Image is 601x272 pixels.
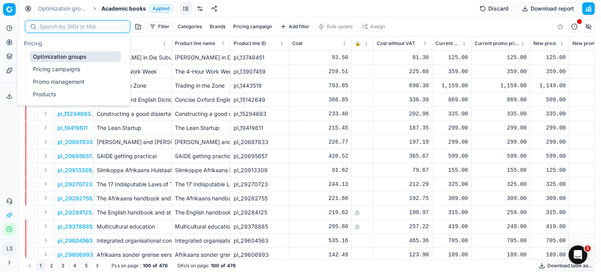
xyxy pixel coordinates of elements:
p: The Afrikaans handbook and study guide [97,195,168,202]
div: 420.52 [292,152,348,160]
div: pl_29378885 [234,223,286,231]
div: 123.90 [377,251,429,259]
div: 309.00 [475,195,527,202]
a: Pricing campaigns [30,64,121,75]
div: 233.40 [292,110,348,118]
nav: breadcrumb [38,5,173,13]
strong: 100 [143,263,151,269]
button: Expand [41,222,50,231]
button: Expand [41,123,50,132]
div: 419.00 [533,223,566,231]
div: pl_13748451 [234,54,286,61]
button: Expand [41,137,50,146]
a: Optimization groups [30,51,121,62]
span: Product line ID [234,40,266,47]
p: The English handbook and study guide [97,209,168,216]
p: Constructing a good dissertation [97,110,168,118]
div: pl_13907459 [234,68,286,76]
p: Concise Oxford English Dictionary [97,96,168,104]
div: 535.16 [292,237,348,245]
button: pl_29378885 [58,223,92,231]
div: 315.00 [533,209,566,216]
span: Cost without VAT [377,40,415,47]
p: pl_20695657 [58,152,92,160]
div: 299.00 [435,124,468,132]
div: 325.00 [435,180,468,188]
div: 155.00 [435,166,468,174]
div: pl_1443519 [234,82,286,90]
button: Expand [41,236,50,245]
div: 225.66 [377,68,429,76]
div: pl_29284125 [234,209,286,216]
span: Academic booksApplied [101,5,173,13]
div: 705.00 [533,237,566,245]
div: The English handbook and study guide [175,209,227,216]
button: pl_20913309 [58,166,92,174]
strong: of [153,263,157,269]
button: Expand [41,151,50,160]
div: 335.00 [533,110,566,118]
button: Filter [146,22,173,31]
div: 81.30 [377,54,429,61]
div: : [112,263,168,269]
strong: 476 [227,263,236,269]
div: 299.00 [533,124,566,132]
p: SAIDE getting practical [97,152,168,160]
button: pl_19419611 [58,124,88,132]
span: PLs on page [112,263,139,269]
button: Expand [41,193,50,203]
div: 599.00 [475,152,527,160]
button: Expand [41,109,50,118]
span: New price [533,40,556,47]
div: 599.00 [533,152,566,160]
button: Download report [517,2,579,15]
button: pl_29604563 [58,237,93,245]
div: 212.29 [377,180,429,188]
p: [PERSON_NAME] and [PERSON_NAME] : Gr 8 - 12 [97,138,168,146]
div: 299.00 [435,138,468,146]
button: Categories [175,22,205,31]
p: Slimkoppe Afrikaans Huistaal Graad R Werkboek : [PERSON_NAME] [97,166,168,174]
div: 202.96 [377,110,429,118]
button: Brands [207,22,229,31]
div: 690.30 [377,82,429,90]
div: Afrikaans sonder grense eerste addisionele taal : Graad 4 : Leerderboek [175,251,227,259]
span: Cost [292,40,302,47]
div: 215.45 [292,124,348,132]
div: 1,149.00 [533,82,566,90]
div: pl_15142649 [234,96,286,104]
button: pl_29606993 [58,251,93,259]
a: Promo management [30,76,121,87]
div: 465.36 [377,237,429,245]
div: 93.50 [292,54,348,61]
div: 125.00 [435,54,468,61]
div: 259.00 [475,209,527,216]
div: 189.00 [533,251,566,259]
div: 869.00 [435,96,468,104]
button: pl_29284125 [58,209,92,216]
div: Slimkoppe Afrikaans Huistaal Graad R Werkboek : [PERSON_NAME] [175,166,227,174]
p: The 4-Hour Work Week [97,68,168,76]
div: 197.19 [377,138,429,146]
div: 190.97 [377,209,429,216]
div: 869.00 [475,96,527,104]
a: Optimization groups [38,5,88,13]
div: 309.00 [533,195,566,202]
span: Pricing [24,40,42,47]
div: The 17 Indisputable Laws of Teamwork [175,180,227,188]
div: Trading in the Zone [175,82,227,90]
button: pl_20687833 [58,138,93,146]
div: pl_29604563 [234,237,286,245]
nav: pagination [25,261,102,270]
div: 226.77 [292,138,348,146]
div: 155.00 [475,166,527,174]
div: The Lean Startup [175,124,227,132]
div: [PERSON_NAME] and [PERSON_NAME] : Gr 8 - 12 [175,138,227,146]
div: 325.00 [533,180,566,188]
div: [PERSON_NAME] in Die Suburbs [175,54,227,61]
div: 257.22 [377,223,429,231]
button: Go to next page [93,261,102,270]
div: 125.00 [475,54,527,61]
